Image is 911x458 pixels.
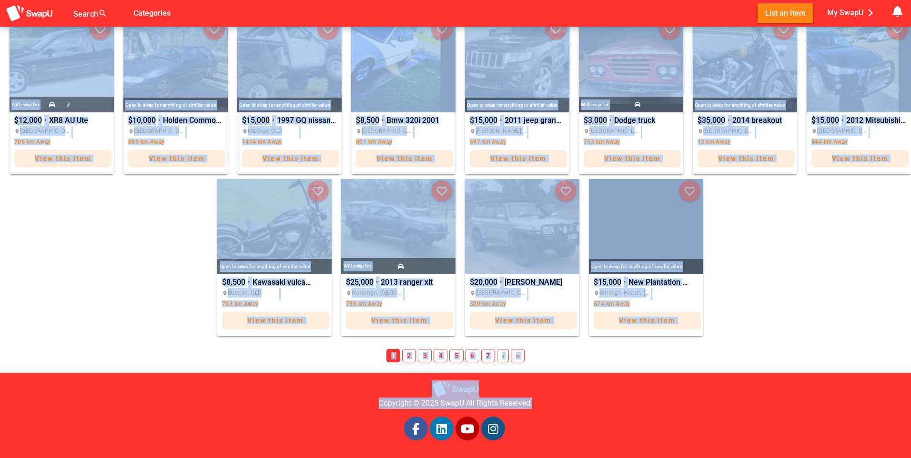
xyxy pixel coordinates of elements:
[466,349,479,362] a: 6
[465,179,579,274] img: Shaun
[356,126,413,136] span: [GEOGRAPHIC_DATA], [GEOGRAPHIC_DATA]
[222,288,279,298] span: Buccan, QLD
[123,98,228,112] div: Open to swap for anything of similar value
[356,139,404,145] span: 801 km Away
[765,7,806,20] span: List an Item
[242,129,248,134] i: place
[35,155,91,162] span: View this item
[149,155,205,162] span: View this item
[584,129,589,134] i: place
[14,117,42,124] span: $12,000
[497,349,509,362] span: ›
[693,98,797,112] div: Open to swap for anything of similar value
[693,17,797,112] div: 2014 breakout
[481,349,495,362] a: 7
[247,317,304,324] span: View this item
[6,5,53,22] img: aSD8y5uGLpzPJLYTcYcjNu3laj1c05W5KWf0Ds+Za8uybjssssuu+yyyy677LKX2n+PWMSDJ9a87AAAAABJRU5ErkJggg==
[500,115,502,126] span: ·
[825,3,880,22] button: My SwapU
[356,129,362,134] i: place
[44,115,47,126] span: ·
[579,17,683,112] div: Dodge truck
[846,117,906,124] span: 2012 Mitsubishi Outlander
[811,126,869,136] span: [GEOGRAPHIC_DATA], [GEOGRAPHIC_DATA]
[346,279,374,286] span: $25,000
[470,300,517,307] span: 320 km Away
[346,290,352,296] i: place
[470,288,527,298] span: [GEOGRAPHIC_DATA], [GEOGRAPHIC_DATA]
[698,126,755,136] span: [GEOGRAPHIC_DATA], [GEOGRAPHIC_DATA]
[402,349,416,362] a: 2
[346,288,403,298] span: Nanango, [GEOGRAPHIC_DATA]
[126,3,178,23] button: Categories
[698,117,725,124] span: $35,000
[594,279,621,286] span: $15,000
[10,17,114,112] img: XR8 AU Ute
[344,261,372,271] div: Will swap for
[589,179,703,274] div: New Plantation Shutters
[758,3,813,23] button: List an Item
[14,126,71,136] span: [GEOGRAPHIC_DATA][PERSON_NAME], [GEOGRAPHIC_DATA]
[222,279,245,286] span: $8,500
[222,290,228,296] i: place
[470,139,517,145] span: 697 km Away
[718,155,774,162] span: View this item
[470,129,476,134] i: place
[418,349,432,362] a: 3
[242,117,270,124] span: $15,000
[381,279,440,286] span: 2013 ranger xlt
[253,279,312,286] span: Kawasaki vulcan 900 custom
[495,317,551,324] span: View this item
[619,317,675,324] span: View this item
[341,179,455,274] div: 2013 ranger xlt
[841,115,844,126] span: ·
[581,100,609,110] div: Will swap for
[628,279,688,286] span: New Plantation Shutters
[434,349,447,362] a: 4
[594,290,599,296] i: place
[807,17,911,112] div: 2012 Mitsubishi Outlander
[248,277,250,288] span: ·
[490,155,547,162] span: View this item
[123,17,228,112] div: Holden Commodore VT Berlina V8 5.0
[217,259,332,274] div: Open to swap for anything of similar value
[237,17,342,112] div: 1997 GQ nissan patrol coil cab ute
[811,117,839,124] span: $15,000
[584,117,607,124] span: $3,000
[465,17,569,112] div: 2011 jeep grand Cherokee
[346,300,394,307] span: 796 km Away
[242,126,299,136] span: Mackay, QLD
[594,300,641,307] span: 674 km Away
[511,349,525,362] a: ››
[500,277,502,288] span: ·
[449,349,463,362] a: 5
[263,155,319,162] span: View this item
[217,179,332,274] div: Kawasaki vulcan 900 custom
[594,288,651,298] span: Burleigh Heads, [GEOGRAPHIC_DATA]
[376,277,378,288] span: ·
[128,126,185,136] span: [GEOGRAPHIC_DATA], [GEOGRAPHIC_DATA]
[728,115,730,126] span: ·
[351,17,455,112] div: Bmw 320i 2001
[14,139,62,145] span: 706 km Away
[163,117,223,124] span: Holden Commodore VT Berlina V8 5.0
[128,139,176,145] span: 885 km Away
[272,115,274,126] span: ·
[49,117,109,124] span: XR8 AU Ute
[811,129,817,134] i: place
[371,317,427,324] span: View this item
[386,117,446,124] span: Bmw 320i 2001
[698,139,745,145] span: 13 km Away
[158,115,161,126] span: ·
